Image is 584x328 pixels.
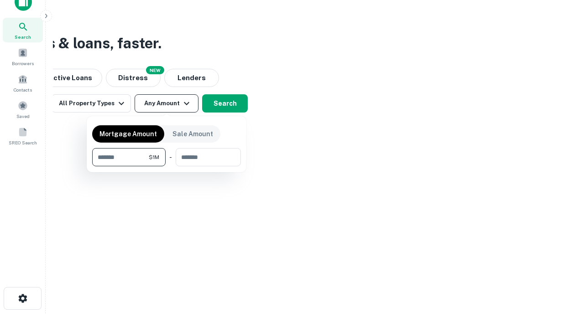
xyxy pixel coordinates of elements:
p: Sale Amount [172,129,213,139]
div: - [169,148,172,166]
span: $1M [149,153,159,161]
p: Mortgage Amount [99,129,157,139]
iframe: Chat Widget [538,255,584,299]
